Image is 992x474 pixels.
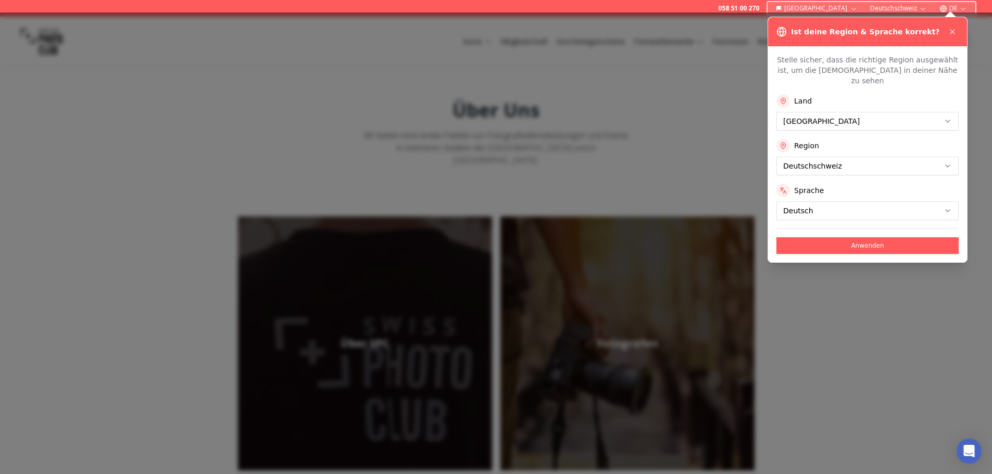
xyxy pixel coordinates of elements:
[935,2,971,15] button: DE
[794,185,824,196] label: Sprache
[791,27,939,37] h3: Ist deine Region & Sprache korrekt?
[772,2,862,15] button: [GEOGRAPHIC_DATA]
[776,55,959,86] p: Stelle sicher, dass die richtige Region ausgewählt ist, um die [DEMOGRAPHIC_DATA] in deiner Nähe ...
[776,237,959,254] button: Anwenden
[866,2,931,15] button: Deutschschweiz
[957,439,982,464] div: Open Intercom Messenger
[794,140,819,151] label: Region
[718,4,759,12] a: 058 51 00 270
[794,96,812,106] label: Land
